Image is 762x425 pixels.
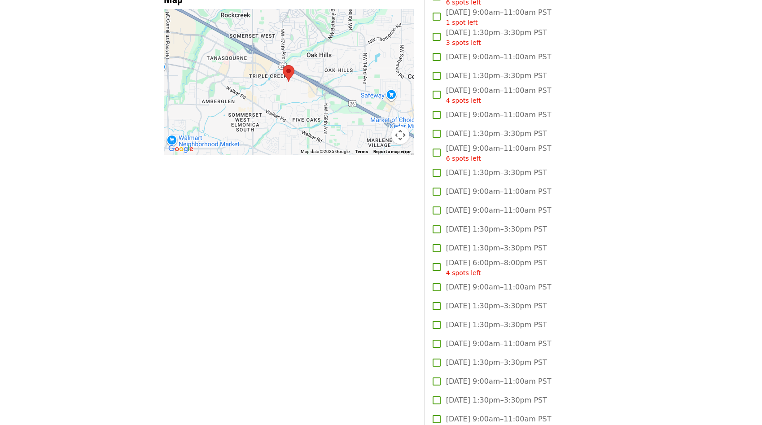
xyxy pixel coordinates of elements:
[446,269,481,276] span: 4 spots left
[446,205,552,216] span: [DATE] 9:00am–11:00am PST
[446,186,552,197] span: [DATE] 9:00am–11:00am PST
[446,414,552,425] span: [DATE] 9:00am–11:00am PST
[446,85,552,105] span: [DATE] 9:00am–11:00am PST
[446,320,547,330] span: [DATE] 1:30pm–3:30pm PST
[446,39,481,46] span: 3 spots left
[446,301,547,311] span: [DATE] 1:30pm–3:30pm PST
[446,224,547,235] span: [DATE] 1:30pm–3:30pm PST
[446,338,552,349] span: [DATE] 9:00am–11:00am PST
[446,282,552,293] span: [DATE] 9:00am–11:00am PST
[446,395,547,406] span: [DATE] 1:30pm–3:30pm PST
[446,258,547,278] span: [DATE] 6:00pm–8:00pm PST
[446,376,552,387] span: [DATE] 9:00am–11:00am PST
[446,167,547,178] span: [DATE] 1:30pm–3:30pm PST
[446,110,552,120] span: [DATE] 9:00am–11:00am PST
[391,126,409,144] button: Map camera controls
[301,149,350,154] span: Map data ©2025 Google
[446,52,552,62] span: [DATE] 9:00am–11:00am PST
[446,97,481,104] span: 4 spots left
[446,357,547,368] span: [DATE] 1:30pm–3:30pm PST
[446,70,547,81] span: [DATE] 1:30pm–3:30pm PST
[446,143,552,163] span: [DATE] 9:00am–11:00am PST
[355,149,368,154] a: Terms (opens in new tab)
[166,143,196,155] a: Open this area in Google Maps (opens a new window)
[446,128,547,139] span: [DATE] 1:30pm–3:30pm PST
[446,27,547,48] span: [DATE] 1:30pm–3:30pm PST
[166,143,196,155] img: Google
[446,243,547,254] span: [DATE] 1:30pm–3:30pm PST
[373,149,411,154] a: Report a map error
[446,7,552,27] span: [DATE] 9:00am–11:00am PST
[446,155,481,162] span: 6 spots left
[446,19,478,26] span: 1 spot left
